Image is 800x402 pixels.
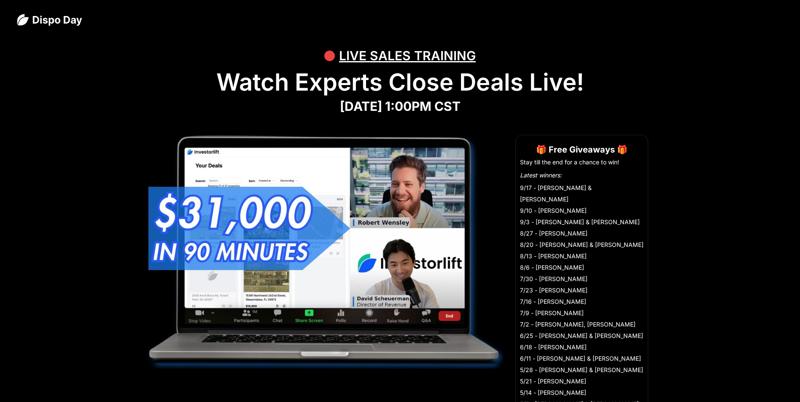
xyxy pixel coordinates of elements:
[340,99,461,114] strong: [DATE] 1:00PM CST
[536,145,628,155] strong: 🎁 Free Giveaways 🎁
[339,43,476,68] div: LIVE SALES TRAINING
[17,68,783,96] h1: Watch Experts Close Deals Live!
[520,172,562,179] em: Latest winners:
[520,158,644,166] li: Stay till the end for a chance to win!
